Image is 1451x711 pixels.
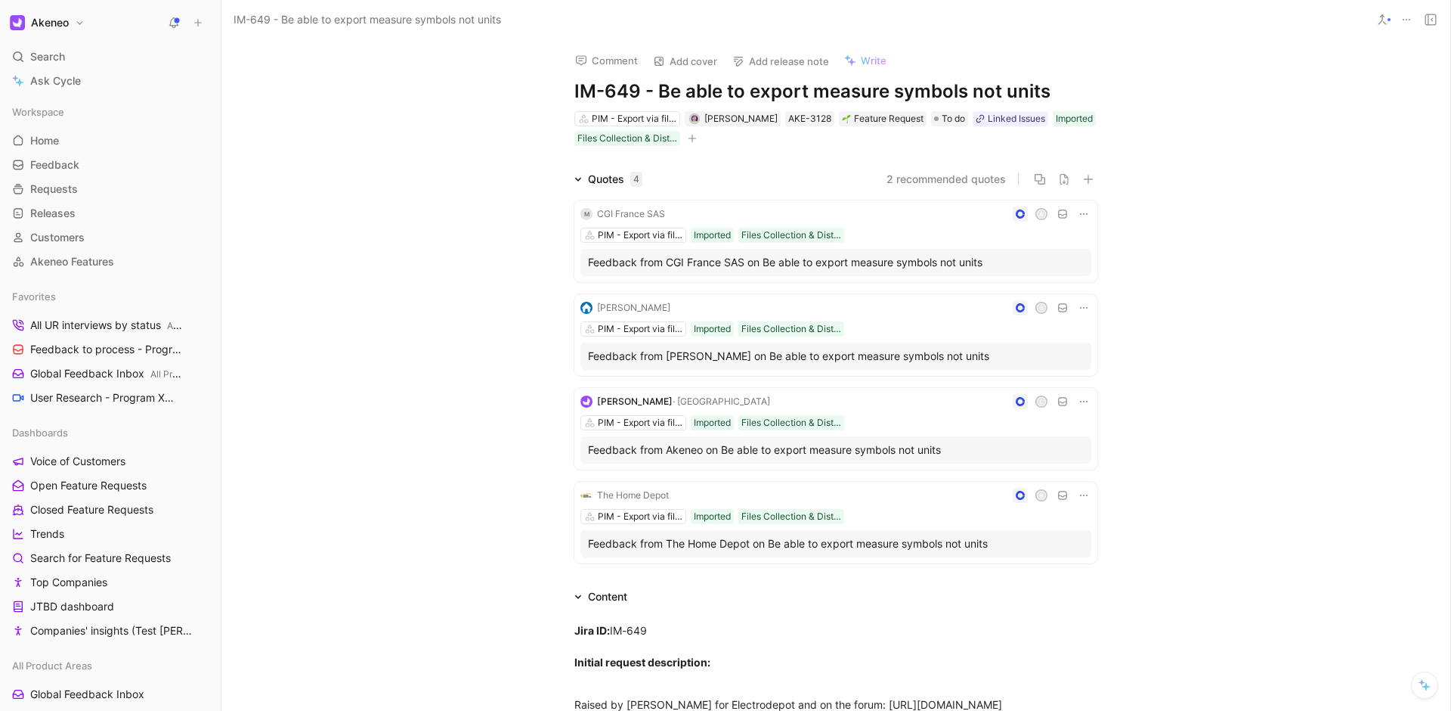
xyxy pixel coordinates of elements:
span: Ask Cycle [30,72,81,90]
a: Companies' insights (Test [PERSON_NAME]) [6,619,215,642]
a: Trends [6,523,215,545]
div: PIM - Export via file (Tailored Export) [592,111,676,126]
span: Trends [30,526,64,542]
div: Imported [694,228,731,243]
div: Imported [694,415,731,430]
h1: Akeneo [31,16,69,29]
div: Feedback from CGI France SAS on Be able to export measure symbols not units [588,253,1084,272]
span: Customers [30,230,85,245]
span: Dashboards [12,425,68,440]
span: Closed Feature Requests [30,502,153,517]
div: Feedback from [PERSON_NAME] on Be able to export measure symbols not units [588,347,1084,365]
div: PIM - Export via file (Tailored Export) [598,228,682,243]
span: Search for Feature Requests [30,551,171,566]
div: AKE-3128 [788,111,831,126]
a: Voice of Customers [6,450,215,473]
div: Dashboards [6,421,215,444]
a: Akeneo Features [6,250,215,273]
h1: IM-649 - Be able to export measure symbols not units [574,79,1097,104]
div: Favorites [6,285,215,308]
div: Imported [694,321,731,337]
span: User Research - Program X [30,390,183,406]
span: JTBD dashboard [30,599,114,614]
div: To do [931,111,968,126]
div: Linked Issues [988,111,1045,126]
span: All UR interviews by status [30,318,184,334]
img: logo [580,302,592,314]
div: [PERSON_NAME] [597,300,670,315]
div: 🌱Feature Request [839,111,927,126]
a: JTBD dashboard [6,595,215,618]
a: Customers [6,226,215,249]
div: L [1037,397,1047,407]
div: Files Collection & Distribution [741,321,841,337]
div: 4 [630,172,642,187]
div: Quotes [588,170,642,188]
a: Global Feedback InboxAll Product Areas [6,362,215,385]
span: [PERSON_NAME] [597,396,673,407]
div: Feature Request [842,111,924,126]
div: Workspace [6,101,215,123]
a: Feedback to process - Program X [6,338,215,361]
div: Files Collection & Distribution [741,509,841,524]
div: The Home Depot [597,488,669,503]
div: Search [6,45,215,68]
span: Feedback to process - Program X [30,342,186,358]
div: M [580,208,592,220]
span: Requests [30,182,78,197]
span: · [GEOGRAPHIC_DATA] [673,396,770,407]
div: Content [568,588,633,606]
span: Global Feedback Inbox [30,687,144,702]
a: Home [6,129,215,152]
img: 🌱 [842,114,851,123]
div: PIM - Export via file (Tailored Export) [598,415,682,430]
span: [PERSON_NAME] [704,113,778,124]
span: Companies' insights (Test [PERSON_NAME]) [30,623,197,638]
span: Voice of Customers [30,454,125,469]
button: Add cover [646,51,724,72]
span: All Product Areas [150,368,223,380]
span: Global Feedback Inbox [30,366,182,382]
span: Akeneo Features [30,254,114,269]
a: Search for Feature Requests [6,547,215,570]
span: Top Companies [30,575,107,590]
div: Quotes4 [568,170,648,188]
strong: Initial request description: [574,656,710,669]
div: A [1037,210,1047,219]
button: Add release note [725,51,836,72]
div: DashboardsVoice of CustomersOpen Feature RequestsClosed Feature RequestsTrendsSearch for Feature ... [6,421,215,642]
div: Content [588,588,627,606]
span: All Product Areas [167,320,240,331]
span: Feedback [30,157,79,172]
img: logo [580,489,592,501]
strong: Jira ID: [574,624,610,637]
div: PIM - Export via file (Tailored Export) [598,509,682,524]
span: Open Feature Requests [30,478,147,493]
a: Requests [6,178,215,200]
img: logo [580,396,592,408]
a: Closed Feature Requests [6,498,215,521]
img: Akeneo [10,15,25,30]
div: Imported [694,509,731,524]
a: Open Feature Requests [6,474,215,497]
a: Top Companies [6,571,215,594]
span: To do [942,111,965,126]
div: Files Collection & Distribution [577,131,677,146]
div: S [1037,303,1047,313]
span: All Product Areas [12,658,92,673]
span: Search [30,48,65,66]
a: User Research - Program XPROGRAM X [6,387,215,409]
button: 2 recommended quotes [886,170,1006,188]
a: Feedback [6,154,215,176]
button: Write [837,50,893,71]
button: AkeneoAkeneo [6,12,88,33]
div: Imported [1056,111,1093,126]
button: Comment [568,50,645,71]
a: Ask Cycle [6,70,215,92]
div: R [1037,491,1047,501]
div: IM-649 [574,623,1097,686]
div: Files Collection & Distribution [741,228,841,243]
div: Files Collection & Distribution [741,415,841,430]
span: IM-649 - Be able to export measure symbols not units [234,11,501,29]
a: All UR interviews by statusAll Product Areas [6,314,215,337]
